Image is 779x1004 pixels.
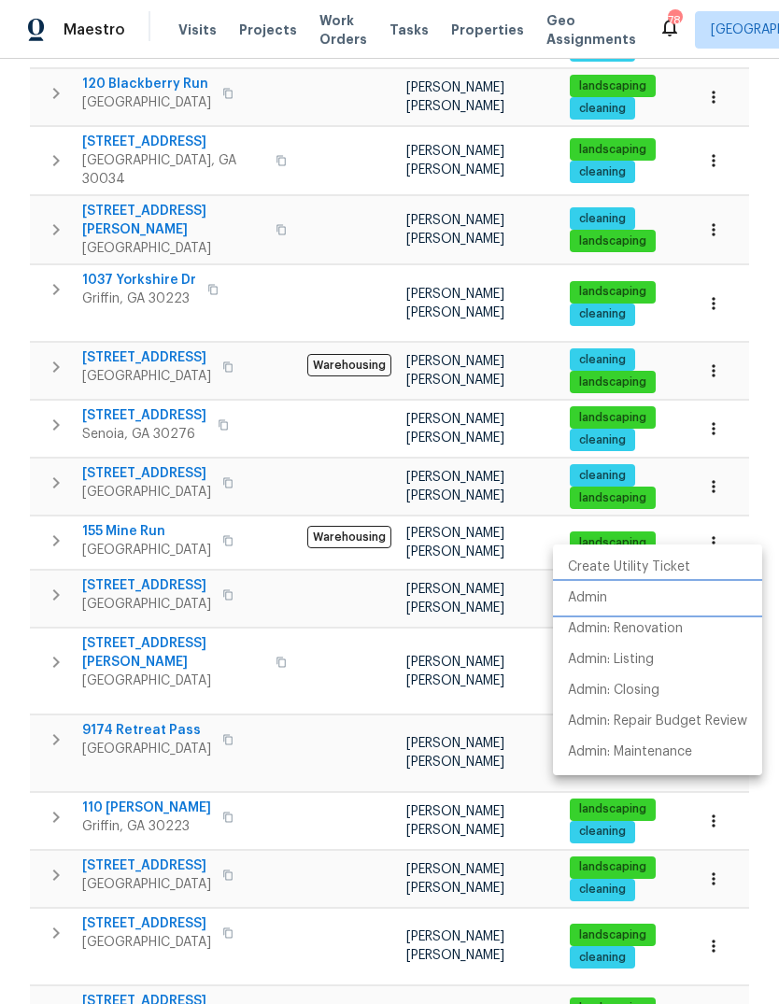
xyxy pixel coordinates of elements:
[568,742,692,762] p: Admin: Maintenance
[568,681,659,700] p: Admin: Closing
[568,558,690,577] p: Create Utility Ticket
[568,619,683,639] p: Admin: Renovation
[568,650,654,670] p: Admin: Listing
[568,588,607,608] p: Admin
[568,712,747,731] p: Admin: Repair Budget Review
